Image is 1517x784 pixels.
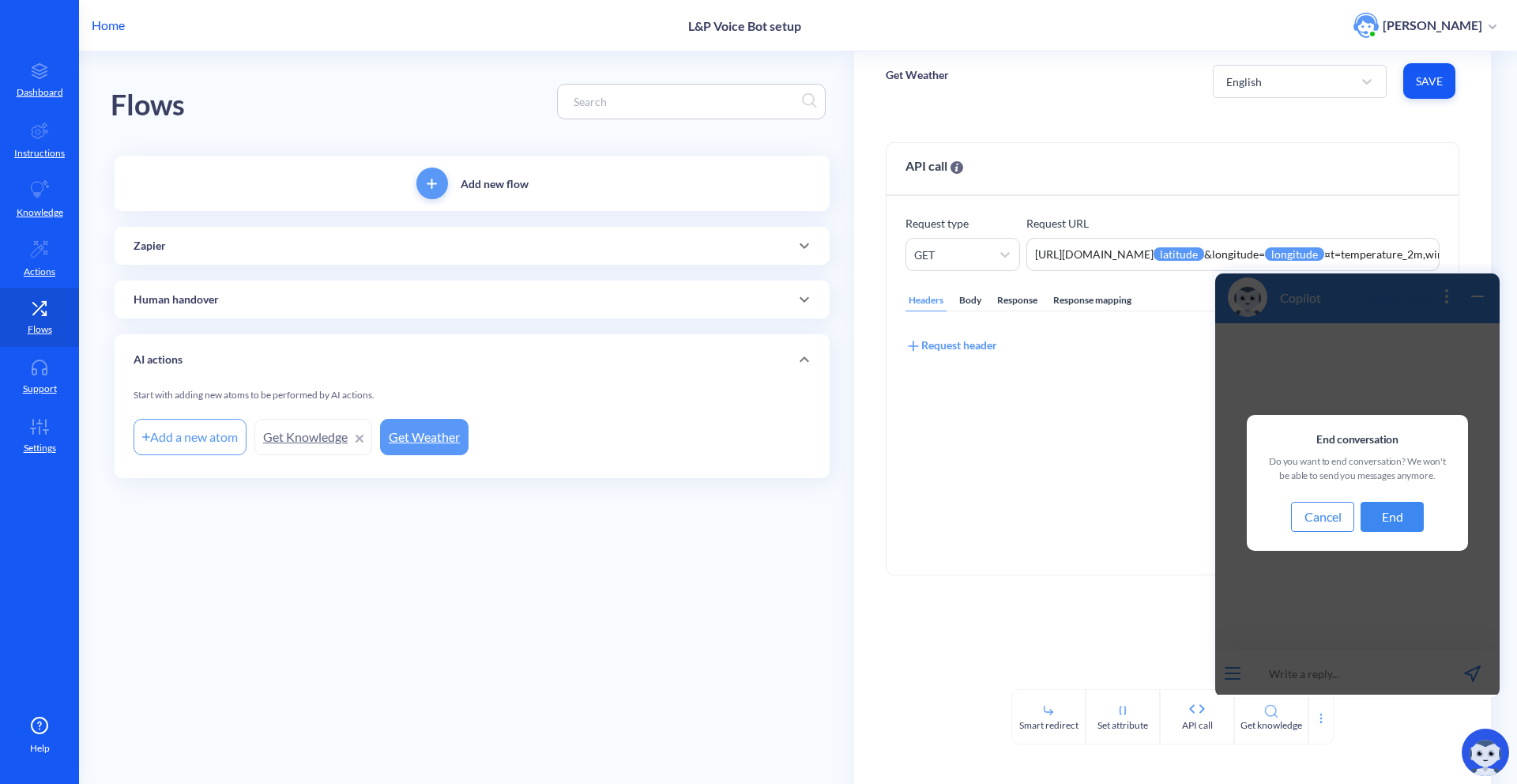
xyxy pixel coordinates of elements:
[24,441,56,455] p: Settings
[254,419,372,455] a: Get Knowledge
[1462,729,1509,776] img: copilot-icon.svg
[1050,290,1135,311] div: Response mapping
[85,238,149,268] button: Cancel
[914,247,935,263] div: GET
[1403,63,1455,99] button: Save
[1416,73,1443,89] span: Save
[60,190,243,219] p: Do you want to end conversation? We won't be able to send you messages anymore.
[134,292,219,308] p: Human handover
[41,151,262,287] div: end conversation modal window
[1019,718,1078,733] div: Smart redirect
[886,67,949,83] p: Get Weather
[1097,718,1148,733] div: Set attribute
[134,238,166,254] p: Zapier
[92,16,125,35] p: Home
[23,382,57,396] p: Support
[24,265,55,279] p: Actions
[115,281,830,318] div: Human handover
[115,227,830,265] div: Zapier
[14,146,65,160] p: Instructions
[111,83,185,128] div: Flows
[1182,718,1213,733] div: API call
[905,215,1020,232] p: Request type
[1026,238,1440,271] textarea: https://[DOMAIN_NAME]/v1/forecast?latitude={{latitude}}&longitude={{longitude}}&current=temperatu...
[416,168,448,199] button: add
[905,290,947,311] div: Headers
[380,419,469,455] a: Get Weather
[1346,11,1504,40] button: user photo[PERSON_NAME]
[134,419,247,455] div: Add a new atom
[1383,17,1482,34] p: [PERSON_NAME]
[155,238,218,268] button: End
[566,92,802,111] input: Search
[905,156,963,175] span: API call
[905,337,997,354] div: Request header
[1226,73,1262,89] div: English
[956,290,984,311] div: Body
[461,175,529,192] p: Add new flow
[17,205,63,220] p: Knowledge
[28,322,52,337] p: Flows
[994,290,1041,311] div: Response
[1240,718,1302,733] div: Get knowledge
[60,170,243,181] p: End conversation
[1026,215,1440,232] p: Request URL
[17,85,63,100] p: Dashboard
[30,741,50,756] span: Help
[134,388,811,415] div: Start with adding new atoms to be performed by AI actions.
[115,334,830,385] div: AI actions
[1353,13,1379,38] img: user photo
[134,352,183,368] p: AI actions
[688,18,801,33] p: L&P Voice Bot setup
